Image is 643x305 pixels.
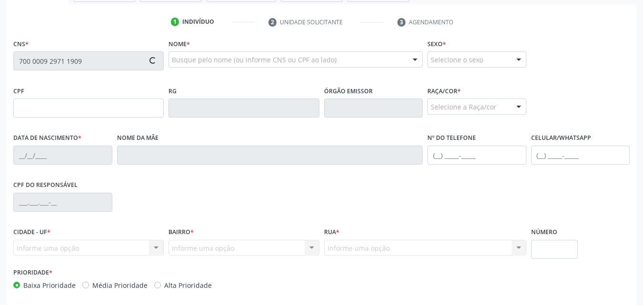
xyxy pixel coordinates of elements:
[171,18,179,26] div: 1
[324,84,373,98] label: Órgão emissor
[531,131,591,146] label: Celular/WhatsApp
[13,37,29,51] label: CNS
[431,102,496,112] span: Selecione a Raça/cor
[531,225,557,240] label: Número
[164,280,212,290] label: Alta Prioridade
[13,146,112,165] input: __/__/____
[172,55,336,65] span: Busque pelo nome (ou informe CNS ou CPF ao lado)
[13,131,81,146] label: Data de nascimento
[168,37,190,51] label: Nome
[13,84,24,98] label: CPF
[182,18,214,26] div: Indivíduo
[168,84,177,98] label: RG
[13,178,78,193] label: CPF do responsável
[23,280,76,290] label: Baixa Prioridade
[531,146,630,165] input: (__) _____-_____
[427,84,461,98] label: Raça/cor
[427,37,446,51] label: Sexo
[431,55,483,65] span: Selecione o sexo
[168,225,194,240] label: Bairro
[92,280,148,290] label: Média Prioridade
[13,225,50,240] label: Cidade - UF
[427,131,476,146] label: Nº do Telefone
[13,193,112,212] input: ___.___.___-__
[324,225,339,240] label: Rua
[117,131,158,146] label: Nome da mãe
[427,146,526,165] input: (__) _____-_____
